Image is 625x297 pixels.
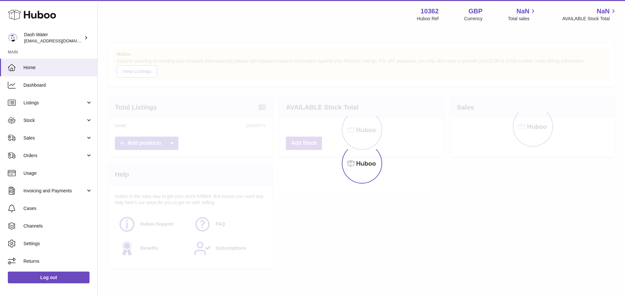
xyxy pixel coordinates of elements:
span: Dashboard [23,82,92,88]
span: NaN [516,7,529,16]
span: Home [23,65,92,71]
strong: 10362 [421,7,439,16]
span: Channels [23,223,92,229]
span: Sales [23,135,86,141]
span: Invoicing and Payments [23,188,86,194]
span: AVAILABLE Stock Total [562,16,617,22]
a: Log out [8,272,90,283]
span: Settings [23,241,92,247]
div: Huboo Ref [417,16,439,22]
span: Cases [23,205,92,212]
span: Stock [23,117,86,124]
span: Usage [23,170,92,176]
a: NaN AVAILABLE Stock Total [562,7,617,22]
a: NaN Total sales [508,7,537,22]
span: Orders [23,153,86,159]
strong: GBP [468,7,482,16]
span: Returns [23,258,92,264]
div: Currency [464,16,483,22]
span: NaN [597,7,610,16]
span: [EMAIL_ADDRESS][DOMAIN_NAME] [24,38,96,43]
img: internalAdmin-10362@internal.huboo.com [8,33,18,43]
span: Listings [23,100,86,106]
span: Total sales [508,16,537,22]
div: Dash Water [24,32,83,44]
